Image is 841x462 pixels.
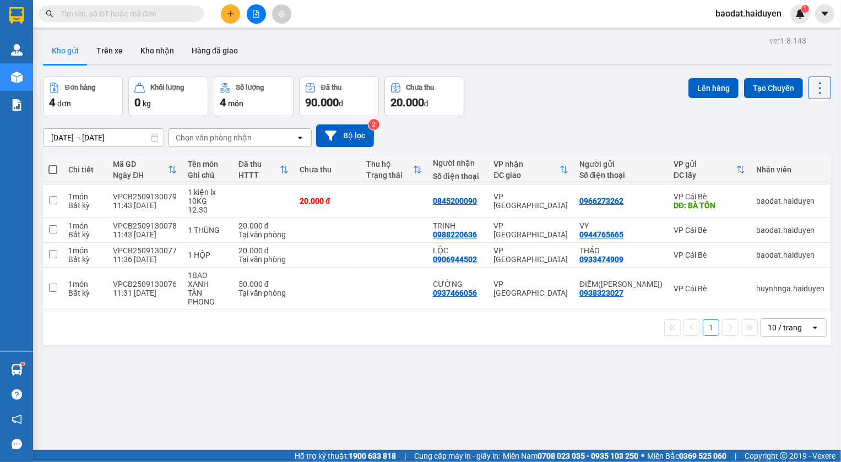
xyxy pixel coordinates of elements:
span: copyright [780,452,788,460]
div: Chưa thu [300,165,355,174]
button: Số lượng4món [214,77,294,116]
div: 50.000 đ [238,280,289,289]
button: 1 [703,319,719,336]
span: đ [339,99,343,108]
img: warehouse-icon [11,72,23,83]
div: VP Cái Bè [674,284,745,293]
strong: 0369 525 060 [679,452,726,460]
div: 0944765665 [579,230,623,239]
th: Toggle SortBy [107,155,182,184]
span: 4 [220,96,226,109]
div: VP gửi [674,160,736,169]
span: món [228,99,243,108]
span: caret-down [820,9,830,19]
span: 4 [49,96,55,109]
div: 0988220636 [433,230,477,239]
span: 0 [134,96,140,109]
div: Đã thu [321,84,341,91]
button: file-add [247,4,266,24]
span: Miền Bắc [647,450,726,462]
div: ĐIỂM(TÂN PHONG) [579,280,663,289]
div: 11:43 [DATE] [113,230,177,239]
div: 11:43 [DATE] [113,201,177,210]
div: 1 HỘP [188,251,227,259]
span: | [404,450,406,462]
button: Tạo Chuyến [744,78,803,98]
div: 20.000 đ [238,221,289,230]
svg: open [296,133,305,142]
span: notification [12,414,22,425]
div: Tại văn phòng [238,255,289,264]
button: Hàng đã giao [183,37,247,64]
div: Số lượng [236,84,264,91]
div: 11:31 [DATE] [113,289,177,297]
div: Thu hộ [366,160,413,169]
strong: 1900 633 818 [349,452,396,460]
div: 20.000 đ [238,246,289,255]
div: VP nhận [494,160,560,169]
span: message [12,439,22,449]
span: 20.000 [390,96,424,109]
img: solution-icon [11,99,23,111]
button: Lên hàng [688,78,739,98]
div: Số điện thoại [433,172,483,181]
div: VP Cái Bè [674,192,745,201]
div: VY [579,221,663,230]
input: Tìm tên, số ĐT hoặc mã đơn [61,8,191,20]
div: Tên món [188,160,227,169]
span: search [46,10,53,18]
div: ver 1.8.143 [769,35,806,47]
strong: 0708 023 035 - 0935 103 250 [538,452,638,460]
div: 0937466056 [433,289,477,297]
div: TRINH [433,221,483,230]
div: Chọn văn phòng nhận [176,132,252,143]
sup: 2 [368,119,379,130]
div: VPCB2509130078 [113,221,177,230]
div: TÂN PHONG [188,289,227,306]
div: 0938323027 [579,289,623,297]
button: Đơn hàng4đơn [43,77,123,116]
div: THẢO [579,246,663,255]
div: 20.000 đ [300,197,355,205]
div: VP [GEOGRAPHIC_DATA] [494,246,568,264]
div: 0966273262 [579,197,623,205]
div: HTTT [238,171,280,180]
th: Toggle SortBy [668,155,751,184]
span: ⚪️ [641,454,644,458]
div: Trạng thái [366,171,413,180]
div: baodat.haiduyen [756,197,824,205]
div: Chi tiết [68,165,102,174]
div: 10 / trang [768,322,802,333]
div: ĐC lấy [674,171,736,180]
div: Số điện thoại [579,171,663,180]
span: Cung cấp máy in - giấy in: [414,450,500,462]
div: CƯỜNG [433,280,483,289]
div: VPCB2509130076 [113,280,177,289]
div: LỘC [433,246,483,255]
div: baodat.haiduyen [756,226,824,235]
div: Khối lượng [150,84,184,91]
img: warehouse-icon [11,44,23,56]
div: Bất kỳ [68,230,102,239]
div: 1 món [68,246,102,255]
div: 0906944502 [433,255,477,264]
div: 11:36 [DATE] [113,255,177,264]
sup: 1 [21,362,24,366]
span: baodat.haiduyen [707,7,790,20]
div: huynhnga.haiduyen [756,284,824,293]
button: Kho gửi [43,37,88,64]
img: icon-new-feature [795,9,805,19]
button: Chưa thu20.000đ [384,77,464,116]
div: 1 kiện lx 10KG [188,188,227,205]
div: VPCB2509130079 [113,192,177,201]
div: Mã GD [113,160,168,169]
span: plus [227,10,235,18]
div: Đã thu [238,160,280,169]
div: VP [GEOGRAPHIC_DATA] [494,221,568,239]
div: VP Cái Bè [674,251,745,259]
button: plus [221,4,240,24]
div: 0845200090 [433,197,477,205]
div: Bất kỳ [68,201,102,210]
svg: open [811,323,820,332]
sup: 1 [801,5,809,13]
